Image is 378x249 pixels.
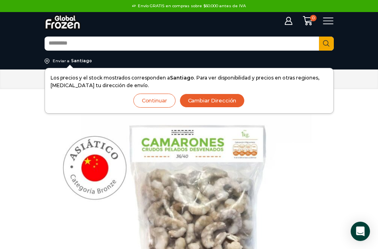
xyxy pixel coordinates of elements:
a: 0 [299,16,317,26]
button: Cambiar Dirección [180,94,245,108]
span: 0 [310,15,317,21]
button: Continuar [133,94,176,108]
div: Open Intercom Messenger [351,222,370,241]
div: Enviar a [53,58,69,64]
button: Search button [319,37,334,51]
strong: Santiago [170,75,194,81]
img: address-field-icon.svg [45,58,53,64]
p: Los precios y el stock mostrados corresponden a . Para ver disponibilidad y precios en otras regi... [51,74,328,89]
div: Santiago [71,58,92,64]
